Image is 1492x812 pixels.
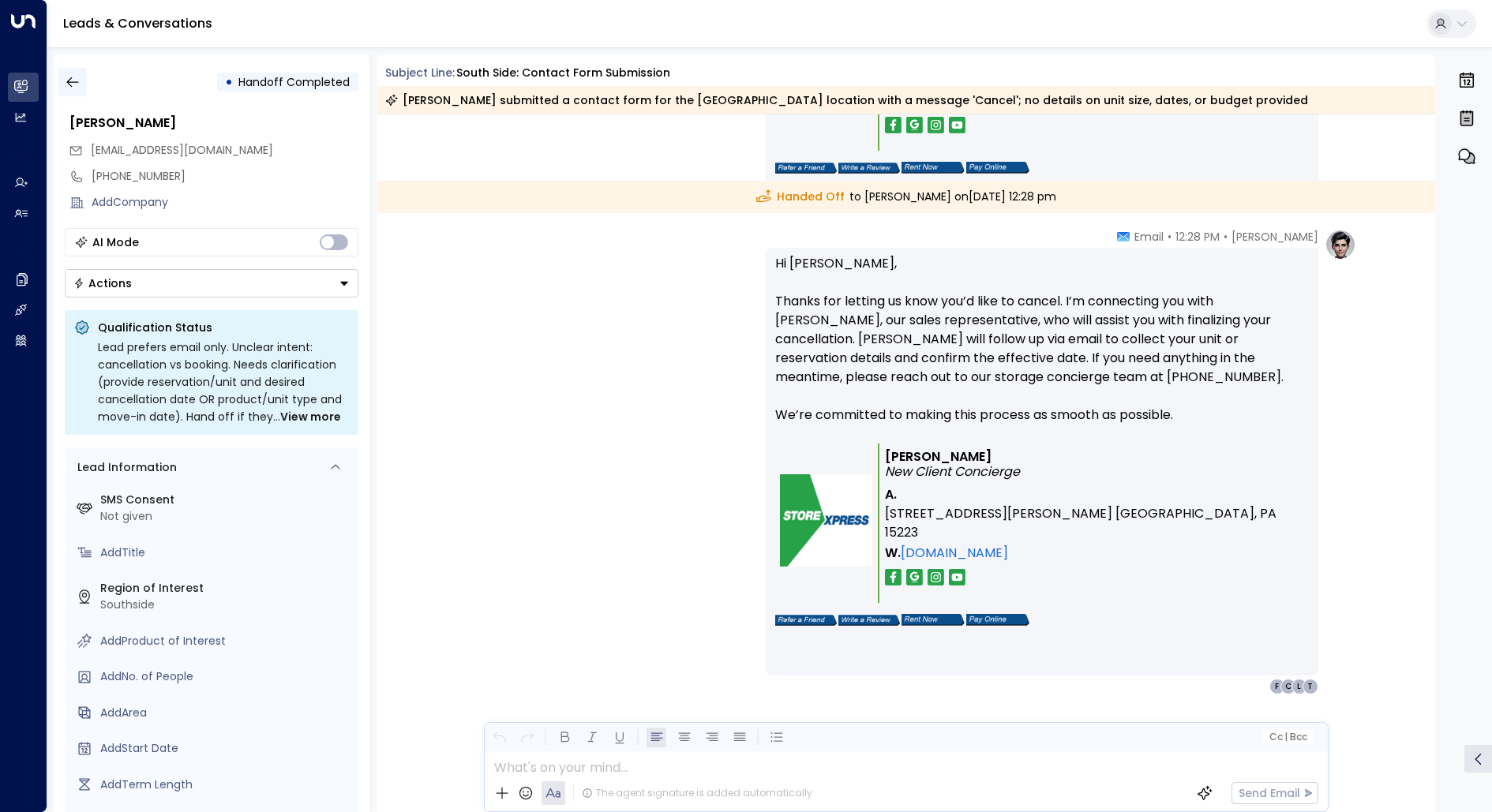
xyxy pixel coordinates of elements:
[885,544,901,563] span: W.
[885,447,992,466] b: [PERSON_NAME]
[280,408,341,425] span: View more
[1168,229,1171,245] span: •
[100,580,352,597] label: Region of Interest
[100,597,352,613] div: Southside
[69,114,358,133] div: [PERSON_NAME]
[100,668,352,685] div: AddNo. of People
[1262,730,1313,745] button: Cc|Bcc
[100,492,352,508] label: SMS Consent
[966,162,1029,174] img: storexpress_pay.png
[775,615,837,626] img: storexpress_refer.png
[838,615,900,626] img: storexpress_write.png
[885,504,1303,542] span: [STREET_ADDRESS][PERSON_NAME] [GEOGRAPHIC_DATA], PA 15223
[1224,229,1228,245] span: •
[1269,679,1285,694] div: F
[1284,732,1288,743] span: |
[377,181,1436,213] div: to [PERSON_NAME] on [DATE] 12:28 pm
[928,117,944,133] img: storexpress_insta.png
[100,508,352,525] div: Not given
[98,339,349,425] div: Lead prefers email only. Unclear intent: cancellation vs booking. Needs clarification (provide re...
[775,163,837,174] img: storexpress_refer.png
[100,633,352,649] div: AddProduct of Interest
[238,74,350,90] span: Handoff Completed
[100,544,352,561] div: AddTitle
[489,728,509,747] button: Undo
[1175,229,1220,245] span: 12:28 PM
[1269,732,1306,743] span: Cc Bcc
[949,569,965,586] img: storexpress_yt.png
[885,117,902,133] img: storexpres_fb.png
[756,189,845,205] span: Handed Off
[582,786,812,800] div: The agent signature is added automatically
[885,569,902,586] img: storexpres_fb.png
[949,117,965,133] img: storexpress_yt.png
[385,92,1308,108] div: [PERSON_NAME] submitted a contact form for the [GEOGRAPHIC_DATA] location with a message 'Cancel'...
[1134,229,1164,245] span: Email
[1280,679,1296,694] div: C
[775,254,1309,443] p: Hi [PERSON_NAME], Thanks for letting us know you’d like to cancel. I’m connecting you with [PERSO...
[906,569,923,586] img: storexpress_google.png
[92,194,358,211] div: AddCompany
[98,320,349,335] p: Qualification Status
[92,234,139,250] div: AI Mode
[928,569,944,586] img: storexpress_insta.png
[65,269,358,297] div: Button group with a nested menu
[838,163,900,174] img: storexpress_write.png
[456,65,670,81] div: South Side: Contact Form Submission
[885,485,897,504] span: A.
[1325,229,1356,260] img: profile-logo.png
[901,544,1008,563] a: [DOMAIN_NAME]
[91,142,273,159] span: shanexf01@gmail.com
[1303,679,1318,694] div: T
[91,142,273,158] span: [EMAIL_ADDRESS][DOMAIN_NAME]
[906,117,923,133] img: storexpress_google.png
[385,65,455,80] span: Subject Line:
[73,276,132,290] div: Actions
[65,269,358,297] button: Actions
[225,68,233,96] div: •
[517,728,537,747] button: Redo
[72,459,177,476] div: Lead Information
[1231,229,1318,245] span: [PERSON_NAME]
[63,14,212,32] a: Leads & Conversations
[966,614,1029,626] img: storexpress_pay.png
[902,614,965,626] img: storexpress_rent.png
[780,474,872,567] img: storexpress_logo.png
[100,776,352,793] div: AddTerm Length
[92,168,358,185] div: [PHONE_NUMBER]
[100,705,352,721] div: AddArea
[902,162,965,174] img: storexpress_rent.png
[100,740,352,757] div: AddStart Date
[1291,679,1307,694] div: L
[885,462,1020,481] i: New Client Concierge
